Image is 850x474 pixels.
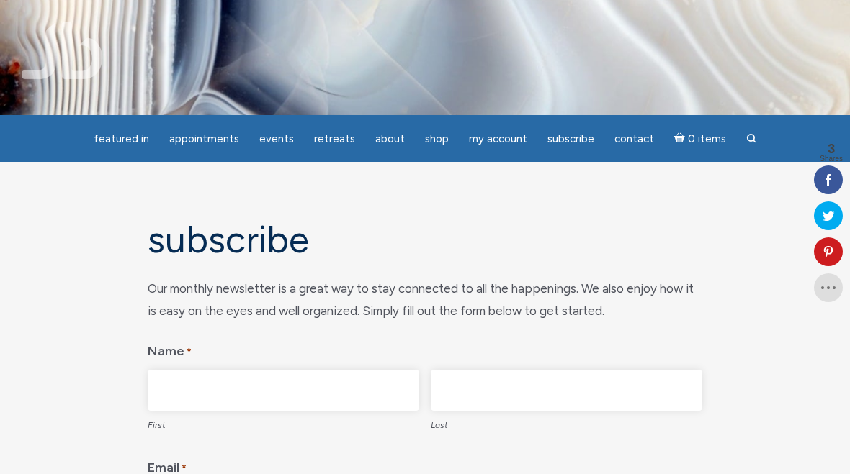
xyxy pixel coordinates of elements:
span: Appointments [169,132,239,145]
i: Cart [674,132,688,145]
a: Events [251,125,303,153]
legend: Name [148,333,702,364]
span: Shop [425,132,449,145]
span: About [375,132,405,145]
a: Contact [606,125,663,153]
span: Events [259,132,294,145]
h1: Subscribe [148,219,702,260]
span: Contact [614,132,654,145]
a: Shop [416,125,457,153]
a: Retreats [305,125,364,153]
a: Subscribe [539,125,603,153]
a: About [367,125,413,153]
label: First [148,411,419,437]
a: My Account [460,125,536,153]
span: Shares [820,155,843,163]
span: 0 items [688,134,726,145]
a: Cart0 items [666,124,735,153]
span: Subscribe [547,132,594,145]
div: Our monthly newsletter is a great way to stay connected to all the happenings. We also enjoy how ... [148,278,702,322]
span: My Account [469,132,527,145]
a: featured in [85,125,158,153]
img: Jamie Butler. The Everyday Medium [22,22,103,79]
label: Last [431,411,702,437]
span: featured in [94,132,149,145]
a: Appointments [161,125,248,153]
span: 3 [820,142,843,155]
span: Retreats [314,132,355,145]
